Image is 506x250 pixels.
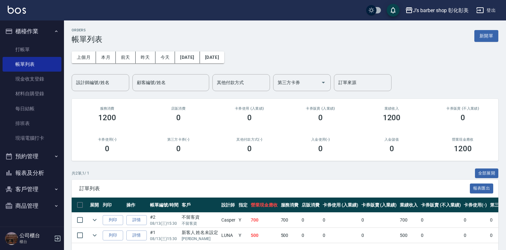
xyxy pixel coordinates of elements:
[96,51,116,63] button: 本月
[462,228,488,243] td: 0
[3,23,61,40] button: 櫃檯作業
[3,181,61,198] button: 客戶管理
[182,214,218,221] div: 不留客資
[150,137,206,142] h2: 第三方卡券(-)
[419,228,462,243] td: 0
[3,72,61,86] a: 現金收支登錄
[90,230,99,240] button: expand row
[390,144,394,153] h3: 0
[237,228,249,243] td: Y
[279,228,300,243] td: 500
[462,213,488,228] td: 0
[220,213,237,228] td: Casper
[3,131,61,145] a: 現場電腦打卡
[247,144,252,153] h3: 0
[364,106,419,111] h2: 業績收入
[462,198,488,213] th: 卡券使用(-)
[237,213,249,228] td: Y
[148,213,180,228] td: #2
[470,184,494,193] button: 報表匯出
[419,213,462,228] td: 0
[79,185,470,192] span: 訂單列表
[148,228,180,243] td: #1
[3,148,61,165] button: 預約管理
[176,144,181,153] h3: 0
[3,57,61,72] a: 帳單列表
[383,113,401,122] h3: 1200
[413,6,469,14] div: J’s barber shop 彰化彰美
[3,198,61,214] button: 商品管理
[136,51,155,63] button: 昨天
[72,28,102,32] h2: ORDERS
[72,170,89,176] p: 共 2 筆, 1 / 1
[237,198,249,213] th: 指定
[3,116,61,131] a: 排班表
[90,215,99,225] button: expand row
[318,113,323,122] h3: 0
[279,198,300,213] th: 服務消費
[182,236,218,242] p: [PERSON_NAME]
[148,198,180,213] th: 帳單編號/時間
[360,213,399,228] td: 0
[220,198,237,213] th: 設計師
[249,228,279,243] td: 500
[125,198,148,213] th: 操作
[180,198,220,213] th: 客戶
[300,228,321,243] td: 0
[279,213,300,228] td: 700
[20,239,52,245] p: 櫃台
[88,198,101,213] th: 展開
[20,232,52,239] h5: 公司櫃台
[387,4,399,17] button: save
[364,137,419,142] h2: 入金儲值
[103,230,123,240] button: 列印
[300,198,321,213] th: 店販消費
[403,4,471,17] button: J’s barber shop 彰化彰美
[175,51,200,63] button: [DATE]
[249,213,279,228] td: 700
[116,51,136,63] button: 前天
[398,198,419,213] th: 業績收入
[182,229,218,236] div: 新客人 姓名未設定
[3,165,61,181] button: 報表及分析
[435,137,491,142] h2: 營業現金應收
[419,198,462,213] th: 卡券販賣 (不入業績)
[398,213,419,228] td: 700
[474,33,498,39] a: 新開單
[474,4,498,16] button: 登出
[220,228,237,243] td: LUNA
[247,113,252,122] h3: 0
[360,228,399,243] td: 0
[126,230,147,240] a: 詳情
[321,213,360,228] td: 0
[8,6,26,14] img: Logo
[398,228,419,243] td: 500
[5,232,18,245] img: Person
[435,106,491,111] h2: 卡券販賣 (不入業績)
[101,198,125,213] th: 列印
[293,106,348,111] h2: 卡券販賣 (入業績)
[182,221,218,226] p: 不留客資
[150,106,206,111] h2: 店販消費
[470,185,494,191] a: 報表匯出
[105,144,109,153] h3: 0
[72,35,102,44] h3: 帳單列表
[293,137,348,142] h2: 入金使用(-)
[454,144,472,153] h3: 1200
[222,106,277,111] h2: 卡券使用 (入業績)
[300,213,321,228] td: 0
[321,228,360,243] td: 0
[474,30,498,42] button: 新開單
[176,113,181,122] h3: 0
[3,101,61,116] a: 每日結帳
[150,221,178,226] p: 08/13 (三) 15:30
[79,137,135,142] h2: 卡券使用(-)
[79,106,135,111] h3: 服務消費
[103,215,123,225] button: 列印
[200,51,224,63] button: [DATE]
[72,51,96,63] button: 上個月
[318,77,328,88] button: Open
[3,42,61,57] a: 打帳單
[475,168,499,178] button: 全部展開
[318,144,323,153] h3: 0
